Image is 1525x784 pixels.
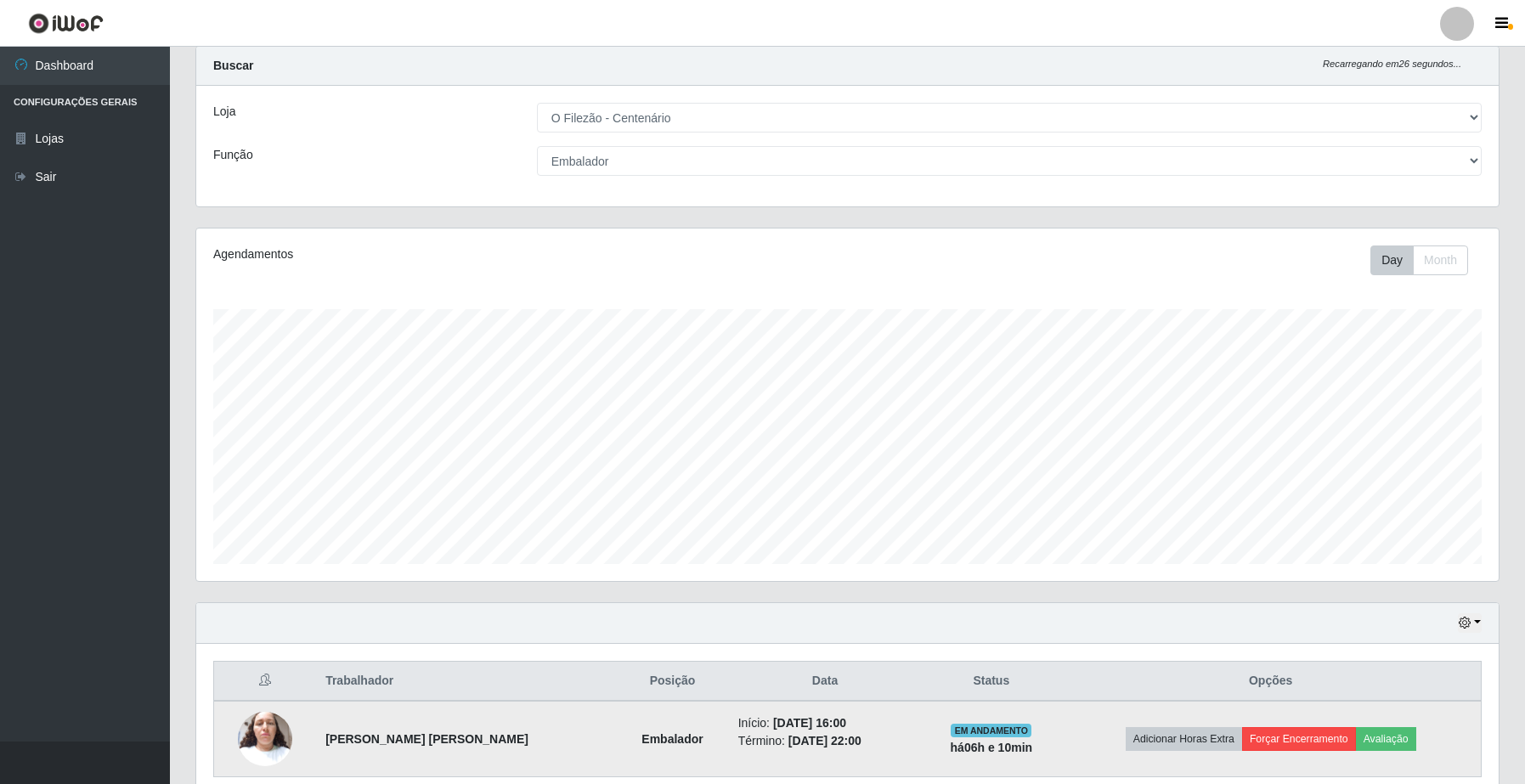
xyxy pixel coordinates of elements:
[238,702,292,775] img: 1750954658696.jpeg
[315,662,617,702] th: Trabalhador
[773,716,846,730] time: [DATE] 16:00
[28,13,104,34] img: CoreUI Logo
[738,714,912,732] li: Início:
[922,662,1060,702] th: Status
[1126,727,1242,751] button: Adicionar Horas Extra
[951,724,1031,737] span: EM ANDAMENTO
[1413,245,1468,275] button: Month
[617,662,727,702] th: Posição
[1370,245,1482,275] div: Toolbar with button groups
[1370,245,1468,275] div: First group
[738,732,912,750] li: Término:
[325,732,528,746] strong: [PERSON_NAME] [PERSON_NAME]
[1060,662,1481,702] th: Opções
[1370,245,1414,275] button: Day
[788,734,861,747] time: [DATE] 22:00
[1323,59,1461,69] i: Recarregando em 26 segundos...
[213,103,235,121] label: Loja
[1356,727,1416,751] button: Avaliação
[1242,727,1356,751] button: Forçar Encerramento
[641,732,703,746] strong: Embalador
[213,59,253,72] strong: Buscar
[728,662,923,702] th: Data
[951,741,1033,754] strong: há 06 h e 10 min
[213,245,727,263] div: Agendamentos
[213,146,253,164] label: Função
